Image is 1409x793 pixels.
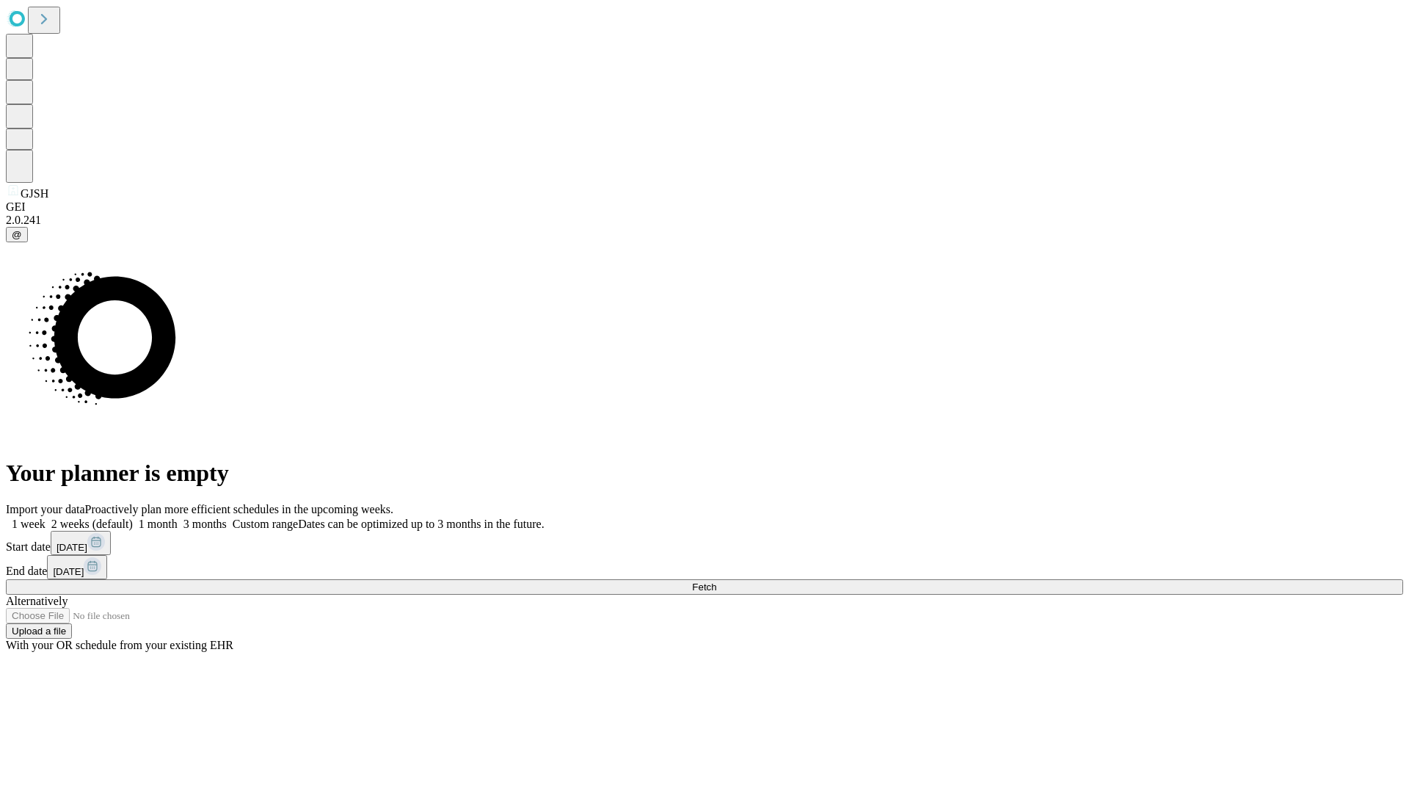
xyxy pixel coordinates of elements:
span: With your OR schedule from your existing EHR [6,639,233,651]
span: Alternatively [6,595,68,607]
span: [DATE] [53,566,84,577]
span: [DATE] [57,542,87,553]
button: [DATE] [47,555,107,579]
div: Start date [6,531,1403,555]
span: Proactively plan more efficient schedules in the upcoming weeks. [85,503,393,515]
span: @ [12,229,22,240]
span: 1 month [139,518,178,530]
span: GJSH [21,187,48,200]
button: Upload a file [6,623,72,639]
span: Custom range [233,518,298,530]
span: 2 weeks (default) [51,518,133,530]
div: GEI [6,200,1403,214]
span: Fetch [692,582,716,593]
div: 2.0.241 [6,214,1403,227]
span: Dates can be optimized up to 3 months in the future. [298,518,544,530]
button: [DATE] [51,531,111,555]
button: @ [6,227,28,242]
button: Fetch [6,579,1403,595]
h1: Your planner is empty [6,460,1403,487]
div: End date [6,555,1403,579]
span: 3 months [183,518,227,530]
span: 1 week [12,518,45,530]
span: Import your data [6,503,85,515]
